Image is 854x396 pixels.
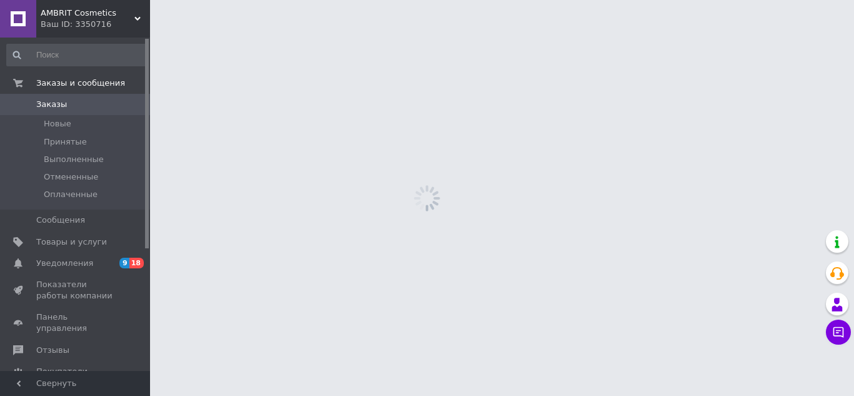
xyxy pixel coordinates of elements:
span: Уведомления [36,258,93,269]
span: Покупатели [36,366,88,377]
span: Отзывы [36,345,69,356]
input: Поиск [6,44,148,66]
span: Выполненные [44,154,104,165]
span: Показатели работы компании [36,279,116,302]
span: Панель управления [36,312,116,334]
span: Отмененные [44,171,98,183]
span: 18 [129,258,144,268]
span: Сообщения [36,215,85,226]
div: Ваш ID: 3350716 [41,19,150,30]
span: Новые [44,118,71,129]
span: Заказы и сообщения [36,78,125,89]
span: Заказы [36,99,67,110]
span: AMBRIT Cosmetics [41,8,134,19]
button: Чат с покупателем [826,320,851,345]
span: 9 [119,258,129,268]
span: Оплаченные [44,189,98,200]
span: Принятые [44,136,87,148]
span: Товары и услуги [36,236,107,248]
